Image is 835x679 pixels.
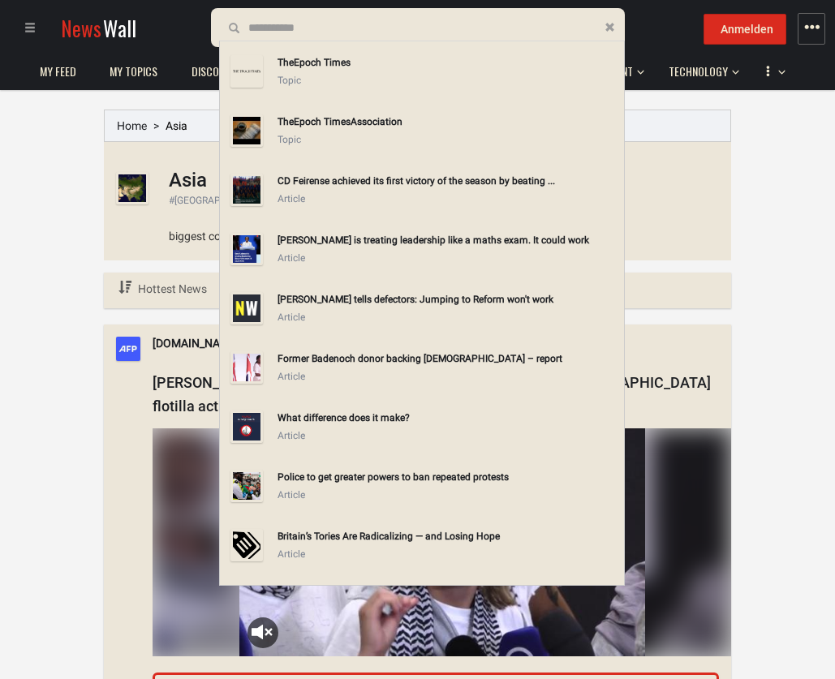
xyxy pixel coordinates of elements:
img: 1013010315733969905 [230,410,263,443]
div: Former Badenoch donor backing [DEMOGRAPHIC_DATA] – report [278,350,618,367]
img: Profile picture of Asia [116,172,148,204]
span: News [61,13,101,43]
span: Technology [669,64,728,79]
a: NewsWall [61,13,136,43]
a: Home [117,119,147,132]
img: interest_small.svg [230,529,263,561]
div: Article [278,545,618,563]
div: biggest continent in the world [169,228,731,260]
span: Hottest News [138,282,207,295]
div: [PERSON_NAME] tells defectors: Jumping to Reform won't work [278,290,618,308]
div: Police to get greater powers to ban repeated protests [278,468,618,486]
div: Article [278,427,618,445]
img: 558544695_1350898706752308_2402241386147519567_n.jpg [230,351,263,384]
div: What difference does it make? [278,409,618,427]
img: 558921720_1235087501992586_6349551611953405885_n.jpg [230,233,263,265]
div: The [278,54,618,71]
span: Anmelden [721,23,773,36]
span: Discover [192,64,235,79]
div: CD Feirense achieved its first victory of the season by beating ... [278,172,618,190]
span: My Feed [40,64,76,79]
span: My topics [110,64,157,79]
span: Wall [103,13,136,43]
div: Article [278,486,618,504]
img: 23663099_p.jpg [153,428,731,656]
strong: Epoch Times [294,57,351,68]
span: Asia [166,119,187,132]
strong: Epoch Times [294,116,351,127]
a: Asia [169,178,207,189]
a: Technology [661,56,736,88]
a: [DOMAIN_NAME] [153,334,239,352]
a: Hottest News [116,273,209,306]
div: Article [278,249,618,267]
div: [PERSON_NAME] is treating leadership like a maths exam. It could work [278,231,618,249]
div: Britain’s Tories Are Radicalizing — and Losing Hope [278,527,618,545]
img: 250652371770178062 [230,470,263,502]
img: Profile picture of u.AFP.com [116,337,140,361]
div: Topic [278,71,618,89]
button: Anmelden [704,14,786,45]
h1: Asia [169,169,207,191]
div: Article [278,367,618,385]
div: The Association [278,113,618,131]
a: [PERSON_NAME] lands in [GEOGRAPHIC_DATA] with expelled [DEMOGRAPHIC_DATA] flotilla activists [153,375,711,415]
img: 66d8330fee8fe_156789709469_l.svg [230,55,263,88]
img: image_missing.png [230,292,263,324]
button: Technology [661,49,739,88]
div: Article [278,308,618,326]
div: Article [278,190,618,208]
img: 63e3a799ac0b9_513325_m.png [230,114,263,147]
div: Topic [278,131,618,148]
img: 559193703_1677483733409941_768480666176115021_n.jpg [230,174,263,206]
div: #[GEOGRAPHIC_DATA] [169,194,719,208]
